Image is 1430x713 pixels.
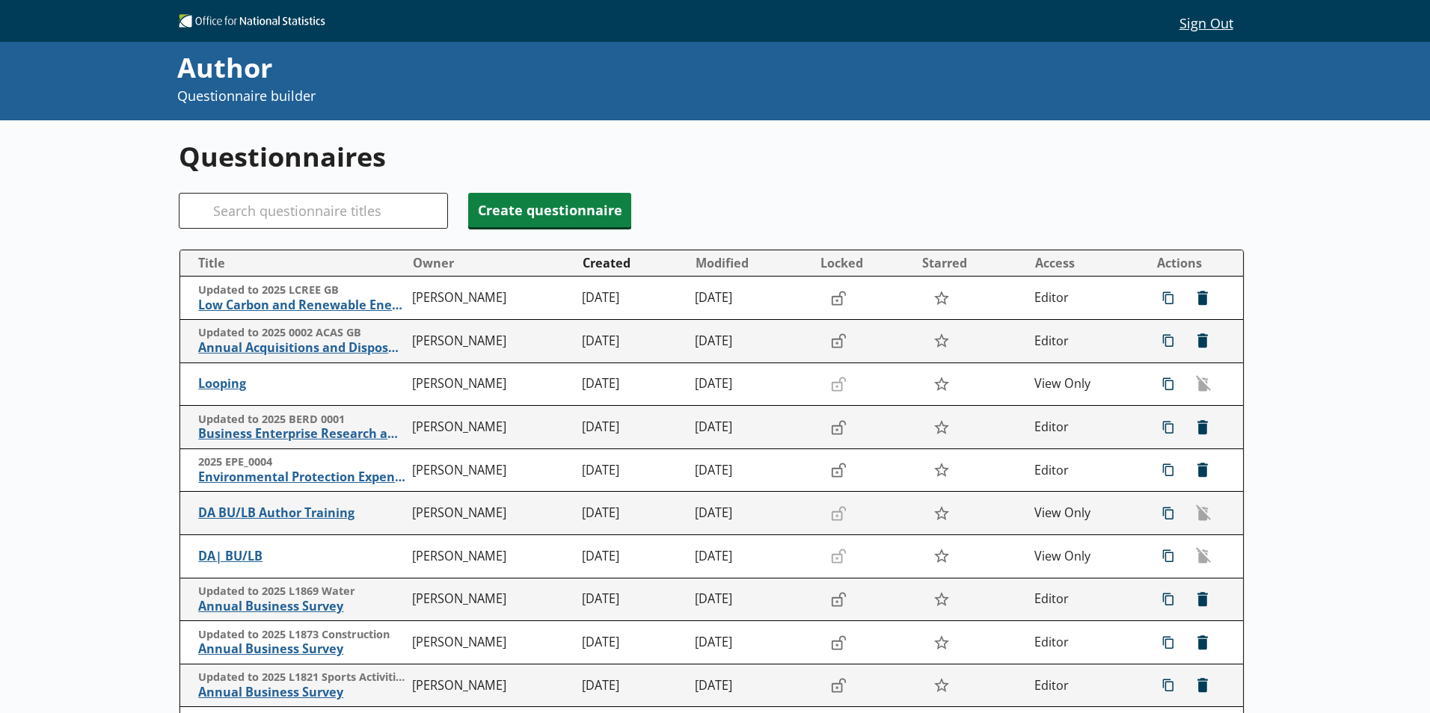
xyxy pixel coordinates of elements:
span: Updated to 2025 L1821 Sports Activities [198,670,405,685]
td: [DATE] [689,535,813,578]
td: [PERSON_NAME] [406,320,576,363]
button: Lock [823,457,853,483]
td: [PERSON_NAME] [406,535,576,578]
span: Annual Acquisitions and Disposals of Capital Assets [198,340,405,356]
td: [DATE] [689,320,813,363]
span: Updated to 2025 L1869 Water [198,584,405,599]
span: Updated to 2025 0002 ACAS GB [198,326,405,340]
td: [DATE] [689,448,813,492]
button: Created [577,251,688,275]
span: Updated to 2025 L1873 Construction [198,628,405,642]
td: [PERSON_NAME] [406,621,576,664]
td: [DATE] [576,621,689,664]
td: [PERSON_NAME] [406,406,576,449]
button: Star [925,456,957,484]
h1: Questionnaires [179,138,1245,175]
td: [DATE] [576,448,689,492]
button: Access [1029,251,1141,275]
span: Environmental Protection Expenditure [198,469,405,485]
td: Editor [1028,448,1141,492]
button: Star [925,499,957,528]
td: [DATE] [689,621,813,664]
span: Updated to 2025 LCREE GB [198,283,405,297]
td: [DATE] [689,406,813,449]
td: [PERSON_NAME] [406,448,576,492]
p: Questionnaire builder [177,87,963,105]
td: Editor [1028,664,1141,707]
span: Looping [198,376,405,392]
span: Annual Business Survey [198,641,405,657]
button: Star [925,671,957,700]
td: [DATE] [689,664,813,707]
td: View Only [1028,535,1141,578]
td: Editor [1028,277,1141,320]
button: Modified [690,251,812,275]
input: Search questionnaire titles [179,193,448,229]
span: Annual Business Survey [198,685,405,700]
button: Star [925,327,957,355]
span: DA BU/LB Author Training [198,505,405,521]
button: Sign Out [1167,10,1245,35]
span: Updated to 2025 BERD 0001 [198,413,405,427]
button: Starred [916,251,1028,275]
span: 2025 EPE_0004 [198,455,405,469]
span: Low Carbon and Renewable Energy Economy Survey [198,297,405,313]
td: [DATE] [689,362,813,406]
button: Star [925,284,957,312]
td: Editor [1028,406,1141,449]
td: [PERSON_NAME] [406,578,576,621]
td: [PERSON_NAME] [406,492,576,535]
td: [DATE] [576,535,689,578]
span: Annual Business Survey [198,599,405,614]
td: [DATE] [576,320,689,363]
div: Author [177,49,963,87]
td: View Only [1028,362,1141,406]
button: Create questionnaire [468,193,631,227]
td: [PERSON_NAME] [406,362,576,406]
button: Title [186,251,405,275]
td: [DATE] [689,578,813,621]
button: Lock [823,415,853,440]
button: Lock [823,587,853,612]
button: Lock [823,629,853,655]
button: Lock [823,328,853,354]
td: [DATE] [576,664,689,707]
button: Owner [407,251,575,275]
td: [PERSON_NAME] [406,664,576,707]
button: Star [925,413,957,441]
button: Star [925,370,957,398]
td: [DATE] [576,578,689,621]
span: Business Enterprise Research and Development [198,426,405,442]
button: Lock [823,285,853,311]
button: Star [925,628,957,656]
td: [DATE] [689,492,813,535]
td: [PERSON_NAME] [406,277,576,320]
button: Lock [823,673,853,698]
td: [DATE] [576,492,689,535]
button: Locked [814,251,915,275]
td: View Only [1028,492,1141,535]
td: Editor [1028,578,1141,621]
button: Star [925,585,957,614]
td: Editor [1028,320,1141,363]
th: Actions [1141,250,1243,277]
span: DA| BU/LB [198,549,405,564]
button: Star [925,542,957,570]
td: [DATE] [689,277,813,320]
td: Editor [1028,621,1141,664]
td: [DATE] [576,406,689,449]
td: [DATE] [576,362,689,406]
td: [DATE] [576,277,689,320]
